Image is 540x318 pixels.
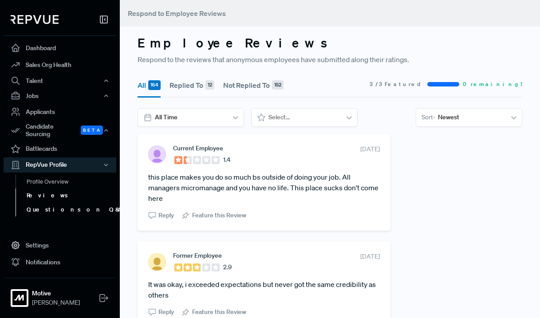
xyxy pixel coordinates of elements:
span: Feature this Review [192,307,246,317]
button: RepVue Profile [4,157,116,173]
span: [PERSON_NAME] [32,298,80,307]
span: Sort - [422,113,435,122]
a: Dashboard [4,39,116,56]
a: Applicants [4,103,116,120]
article: It was okay, i exceeded expectations but never got the same credibility as others [148,279,380,300]
span: Current Employee [173,145,223,152]
button: Talent [4,73,116,88]
button: Replied To 12 [169,73,214,98]
div: Candidate Sourcing [4,120,116,141]
a: Questions on Q&A [16,203,128,217]
span: [DATE] [360,252,380,261]
span: Respond to Employee Reviews [128,9,226,18]
button: Jobs [4,88,116,103]
span: Reply [158,307,174,317]
img: RepVue [11,15,59,24]
a: Sales Org Health [4,56,116,73]
img: Motive [12,291,27,305]
div: 152 [272,80,284,90]
a: MotiveMotive[PERSON_NAME] [4,278,116,311]
span: Feature this Review [192,211,246,220]
span: 3 / 3 Featured [370,80,424,88]
a: Settings [4,237,116,254]
article: this place makes you do so much bs outside of doing your job. All managers micromanage and you ha... [148,172,380,204]
span: [DATE] [360,145,380,154]
h3: Employee Reviews [138,35,522,51]
span: Former Employee [173,252,222,259]
a: Notifications [4,254,116,271]
div: 12 [205,80,214,90]
button: Candidate Sourcing Beta [4,120,116,141]
span: 2.9 [223,263,232,272]
span: 0 remaining! [463,80,522,88]
span: Reply [158,211,174,220]
a: Battlecards [4,141,116,157]
span: 1.4 [223,155,230,165]
strong: Motive [32,289,80,298]
span: Beta [81,126,103,135]
button: Not Replied To 152 [223,73,284,98]
button: All 164 [138,73,161,98]
p: Respond to the reviews that anonymous employees have submitted along their ratings. [138,54,522,65]
div: 164 [148,80,161,90]
a: Profile Overview [16,175,128,189]
a: Reviews [16,188,128,203]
